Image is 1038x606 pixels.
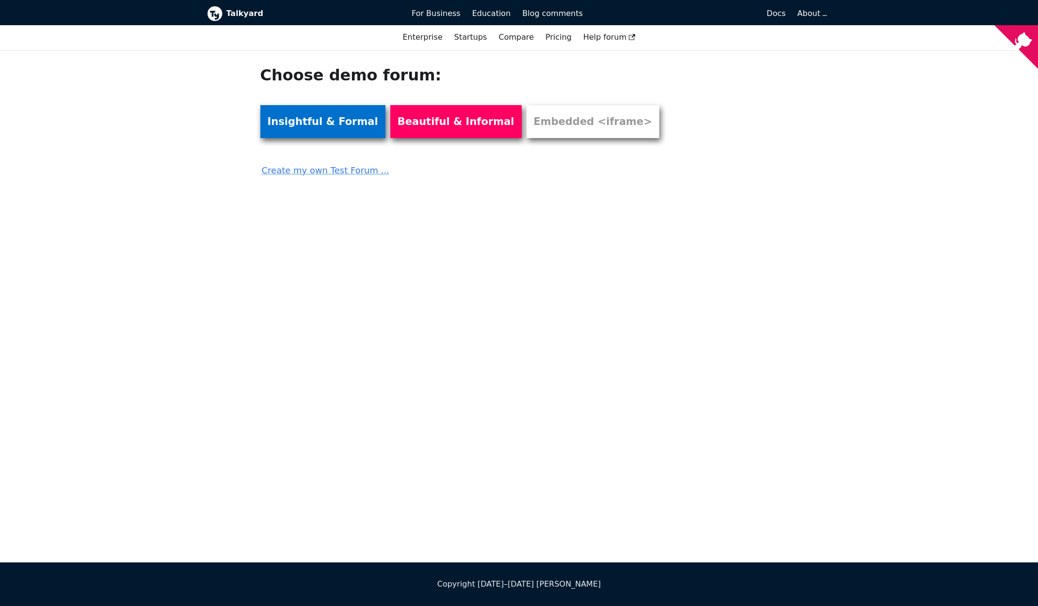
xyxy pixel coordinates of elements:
a: Insightful & Formal [260,105,385,138]
span: Blog comments [522,9,583,18]
div: Copyright [DATE]–[DATE] [PERSON_NAME] [207,578,831,590]
a: Enterprise [397,29,448,46]
span: For Business [412,9,461,18]
a: For Business [406,5,466,22]
a: Beautiful & Informal [390,105,522,138]
a: Pricing [540,29,577,46]
a: About [798,9,826,18]
img: Talkyard logo [207,6,223,21]
a: Docs [589,5,792,22]
a: Startups [448,29,493,46]
a: Education [466,5,517,22]
a: Create my own Test Forum ... [260,156,671,178]
a: Blog comments [516,5,589,22]
span: Help forum [583,32,636,42]
span: Education [472,9,511,18]
span: Docs [767,9,785,18]
h1: Choose demo forum: [260,65,671,85]
b: Talkyard [226,7,399,20]
a: Embedded <iframe> [527,105,659,138]
a: Talkyard logoTalkyard [207,6,399,21]
a: Compare [498,32,534,42]
a: Help forum [577,29,641,46]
